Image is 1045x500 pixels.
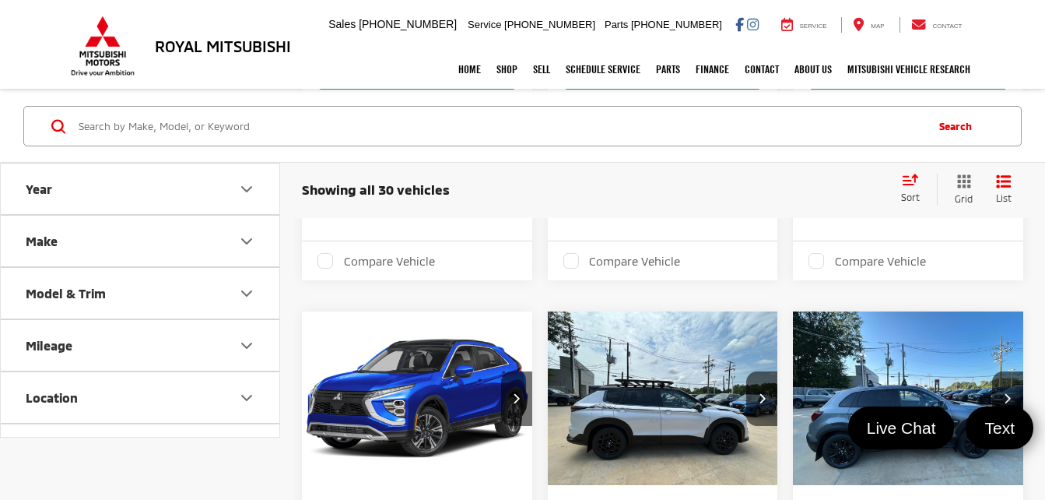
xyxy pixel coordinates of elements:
[1,320,281,371] button: MileageMileage
[899,17,974,33] a: Contact
[501,371,532,426] button: Next image
[451,50,489,89] a: Home
[26,390,78,405] div: Location
[26,338,72,353] div: Mileage
[237,336,256,355] div: Mileage
[787,50,840,89] a: About Us
[792,312,1025,484] div: 2025 Mitsubishi Outlander Sport Trail Edition 0
[359,18,457,30] span: [PHONE_NUMBER]
[504,19,595,30] span: [PHONE_NUMBER]
[489,50,525,89] a: Shop
[525,50,558,89] a: Sell
[996,192,1012,205] span: List
[937,174,984,206] button: Grid View
[770,17,839,33] a: Service
[77,107,924,145] input: Search by Make, Model, or Keyword
[301,312,534,484] a: 2024 Mitsubishi Eclipse Cross SE2024 Mitsubishi Eclipse Cross SE2024 Mitsubishi Eclipse Cross SE2...
[966,407,1033,449] a: Text
[800,23,827,30] span: Service
[26,286,106,301] div: Model & Trim
[1,216,281,266] button: MakeMake
[558,50,648,89] a: Schedule Service: Opens in a new tab
[841,17,896,33] a: Map
[808,253,926,269] label: Compare Vehicle
[977,417,1022,438] span: Text
[746,371,777,426] button: Next image
[563,253,681,269] label: Compare Vehicle
[735,18,744,30] a: Facebook: Click to visit our Facebook page
[1,372,281,423] button: LocationLocation
[302,181,450,197] span: Showing all 30 vehicles
[547,312,780,485] div: 2025 Mitsubishi Outlander Trail Edition 0
[237,232,256,251] div: Make
[68,16,138,76] img: Mitsubishi
[301,312,534,484] div: 2024 Mitsubishi Eclipse Cross SE 0
[792,312,1025,486] img: 2025 Mitsubishi Outlander Sport Trail Edition
[547,312,780,485] a: 2025 Mitsubishi Outlander Trail Edition2025 Mitsubishi Outlander Trail Edition2025 Mitsubishi Out...
[1,424,281,475] button: Dealership
[932,23,962,30] span: Contact
[301,312,534,486] img: 2024 Mitsubishi Eclipse Cross SE
[859,417,944,438] span: Live Chat
[26,181,52,196] div: Year
[237,284,256,303] div: Model & Trim
[1,268,281,319] button: Model & TrimModel & Trim
[317,253,435,269] label: Compare Vehicle
[747,18,759,30] a: Instagram: Click to visit our Instagram page
[871,23,884,30] span: Map
[955,192,973,206] span: Grid
[901,192,920,202] span: Sort
[468,19,501,30] span: Service
[1,164,281,214] button: YearYear
[237,180,256,199] div: Year
[737,50,787,89] a: Contact
[893,174,937,205] button: Select sort value
[155,37,291,55] h3: Royal Mitsubishi
[924,107,994,146] button: Search
[237,389,256,407] div: Location
[605,19,628,30] span: Parts
[547,312,780,486] img: 2025 Mitsubishi Outlander Trail Edition
[840,50,978,89] a: Mitsubishi Vehicle Research
[648,50,688,89] a: Parts: Opens in a new tab
[688,50,737,89] a: Finance
[631,19,722,30] span: [PHONE_NUMBER]
[26,234,58,248] div: Make
[992,371,1023,426] button: Next image
[792,312,1025,484] a: 2025 Mitsubishi Outlander Sport Trail Edition2025 Mitsubishi Outlander Sport Trail Edition2025 Mi...
[984,174,1023,206] button: List View
[848,407,955,449] a: Live Chat
[328,18,356,30] span: Sales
